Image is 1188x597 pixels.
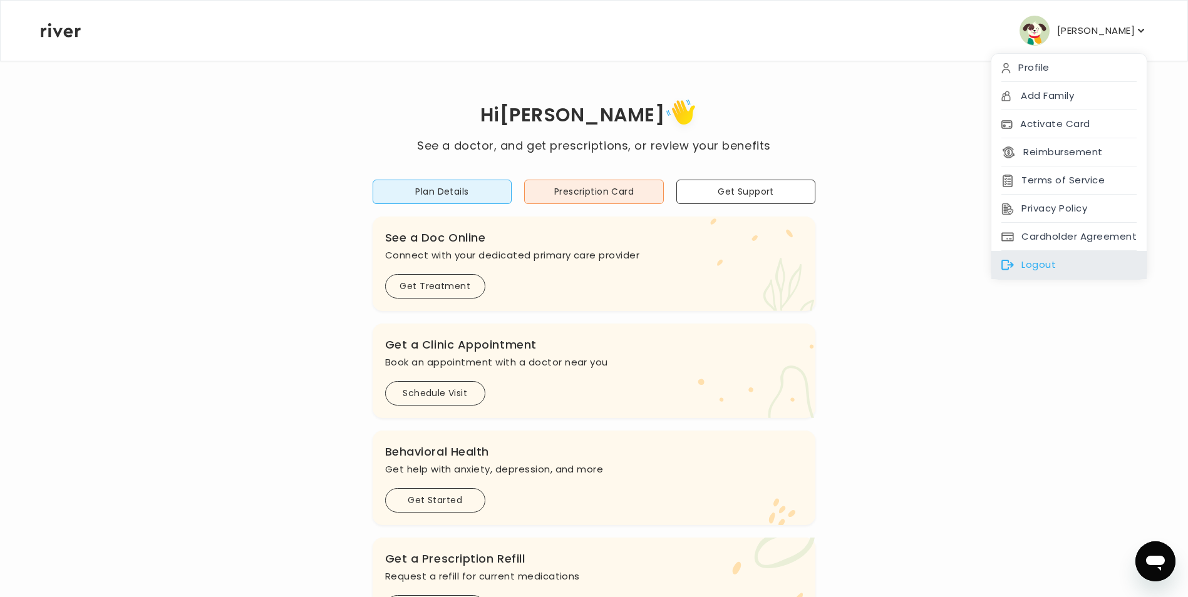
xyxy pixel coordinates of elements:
[385,354,803,371] p: Book an appointment with a doctor near you
[991,223,1147,251] div: Cardholder Agreement
[417,137,770,155] p: See a doctor, and get prescriptions, or review your benefits
[373,180,512,204] button: Plan Details
[991,110,1147,138] div: Activate Card
[385,443,803,461] h3: Behavioral Health
[991,195,1147,223] div: Privacy Policy
[385,247,803,264] p: Connect with your dedicated primary care provider
[991,251,1147,279] div: Logout
[385,568,803,585] p: Request a refill for current medications
[1020,16,1147,46] button: user avatar[PERSON_NAME]
[1020,16,1050,46] img: user avatar
[385,274,485,298] button: Get Treatment
[1057,22,1135,39] p: [PERSON_NAME]
[385,336,803,354] h3: Get a Clinic Appointment
[385,229,803,247] h3: See a Doc Online
[417,95,770,137] h1: Hi [PERSON_NAME]
[524,180,664,204] button: Prescription Card
[385,488,485,513] button: Get Started
[385,461,803,478] p: Get help with anxiety, depression, and more
[991,82,1147,110] div: Add Family
[385,381,485,406] button: Schedule Visit
[676,180,816,204] button: Get Support
[385,550,803,568] h3: Get a Prescription Refill
[1135,541,1175,581] iframe: Button to launch messaging window
[1001,143,1102,161] button: Reimbursement
[991,166,1147,195] div: Terms of Service
[991,54,1147,82] div: Profile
